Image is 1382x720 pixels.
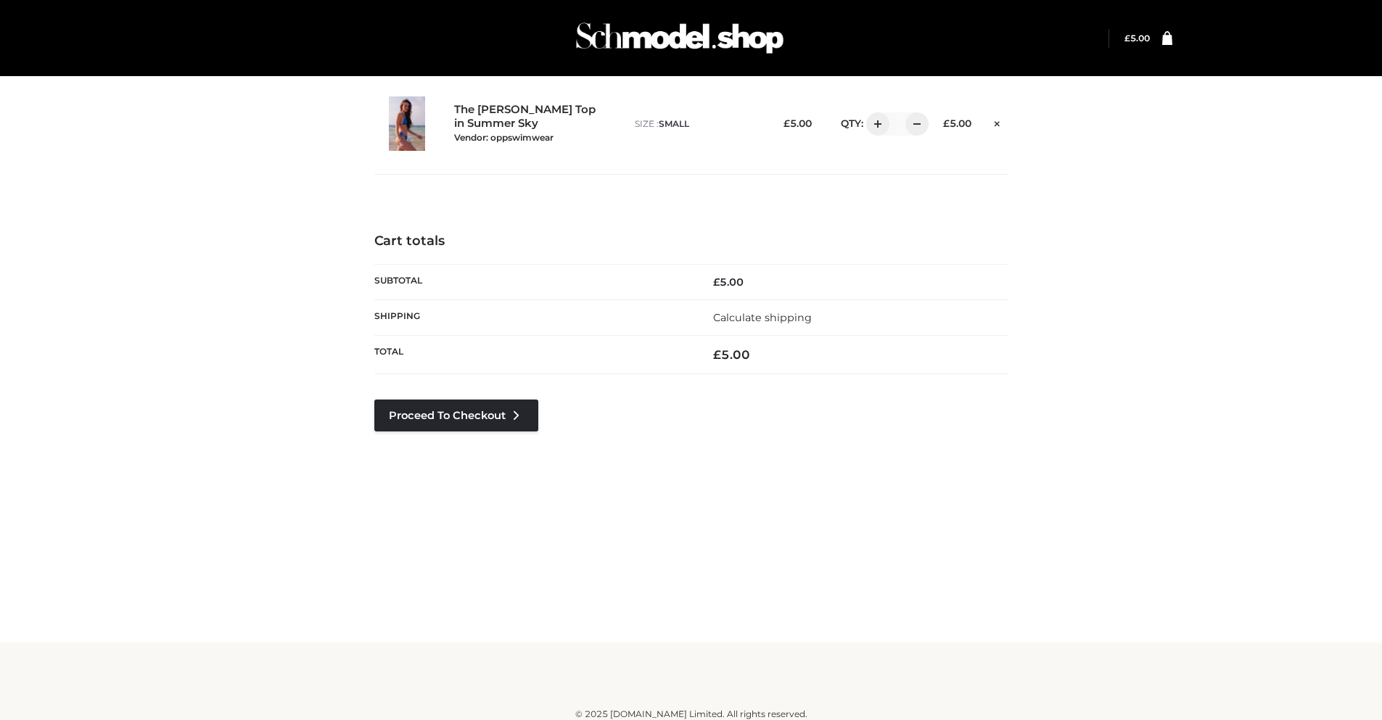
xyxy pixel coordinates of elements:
[713,276,720,289] span: £
[374,233,1008,249] h4: Cart totals
[783,117,812,129] bdi: 5.00
[454,132,554,143] small: Vendor: oppswimwear
[943,117,950,129] span: £
[986,112,1008,131] a: Remove this item
[713,347,721,362] span: £
[1124,33,1150,44] bdi: 5.00
[713,276,744,289] bdi: 5.00
[454,103,604,144] a: The [PERSON_NAME] Top in Summer SkyVendor: oppswimwear
[713,311,812,324] a: Calculate shipping
[659,118,689,129] span: SMALL
[713,347,750,362] bdi: 5.00
[374,264,691,299] th: Subtotal
[826,112,918,136] div: QTY:
[571,9,789,67] img: Schmodel Admin 964
[374,299,691,335] th: Shipping
[374,336,691,374] th: Total
[374,400,538,431] a: Proceed to Checkout
[1124,33,1130,44] span: £
[1124,33,1150,44] a: £5.00
[943,117,971,129] bdi: 5.00
[783,117,790,129] span: £
[635,117,759,131] p: size :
